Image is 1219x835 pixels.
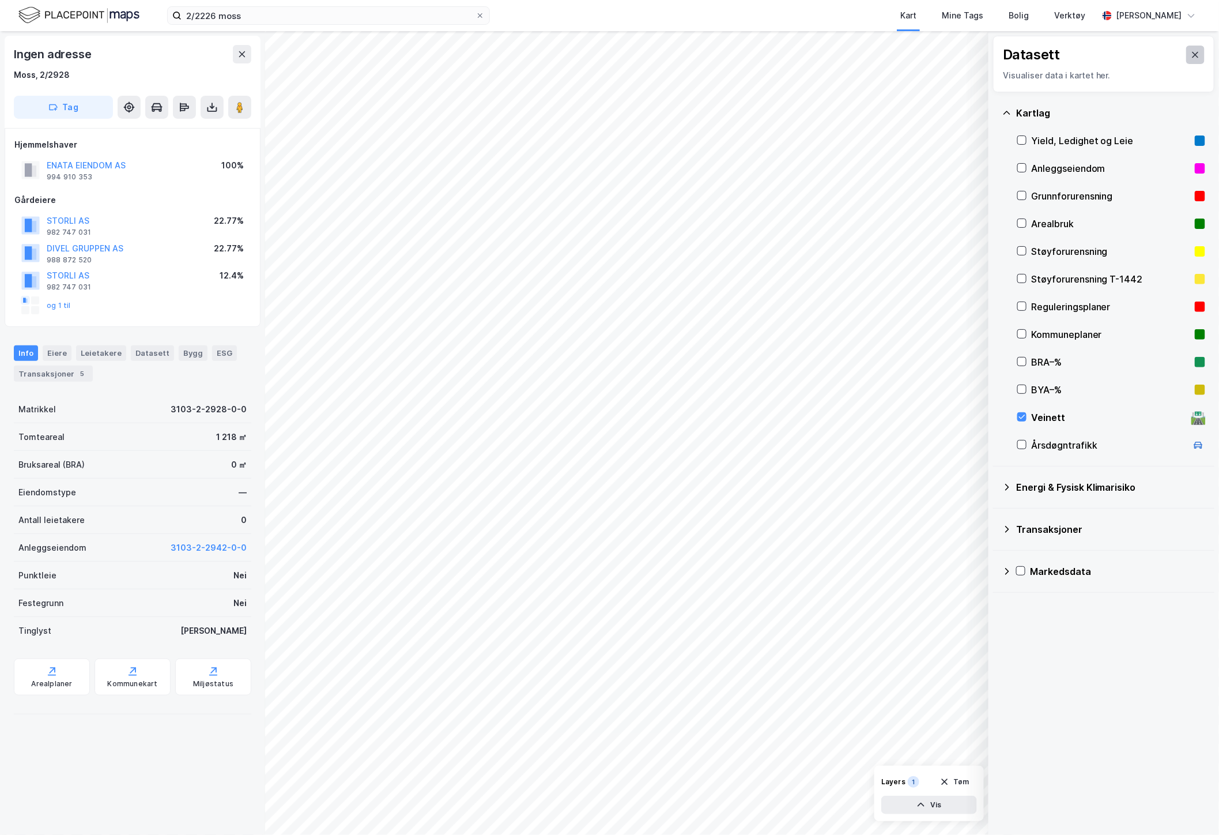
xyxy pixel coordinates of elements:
div: Kontrollprogram for chat [1161,780,1219,835]
input: Søk på adresse, matrikkel, gårdeiere, leietakere eller personer [182,7,475,24]
div: 0 ㎡ [231,458,247,472]
div: Anleggseiendom [1031,161,1190,175]
div: Miljøstatus [193,679,233,689]
div: 988 872 520 [47,255,92,265]
div: 0 [241,513,247,527]
div: 100% [221,159,244,172]
div: Festegrunn [18,596,63,610]
div: Moss, 2/2928 [14,68,70,82]
div: Matrikkel [18,403,56,416]
div: Mine Tags [942,9,983,22]
div: Datasett [131,345,174,360]
div: Nei [233,569,247,582]
div: Hjemmelshaver [14,138,251,152]
div: ESG [212,345,237,360]
div: Antall leietakere [18,513,85,527]
div: Transaksjoner [14,366,93,382]
div: Visualiser data i kartet her. [1003,69,1205,82]
div: Bruksareal (BRA) [18,458,85,472]
div: Grunnforurensning [1031,189,1190,203]
div: 🛣️ [1191,410,1206,425]
div: Anleggseiendom [18,541,86,555]
div: Bygg [179,345,207,360]
div: Leietakere [76,345,126,360]
div: Energi & Fysisk Klimarisiko [1016,480,1205,494]
div: Transaksjoner [1016,522,1205,536]
div: 12.4% [220,269,244,283]
div: Kommuneplaner [1031,328,1190,341]
div: [PERSON_NAME] [180,624,247,638]
button: Tøm [933,773,977,791]
button: Tag [14,96,113,119]
div: Tinglyst [18,624,51,638]
div: 22.77% [214,242,244,255]
div: 982 747 031 [47,283,91,292]
div: Eiere [43,345,71,360]
div: Støyforurensning T-1442 [1031,272,1190,286]
div: Kartlag [1016,106,1205,120]
div: Info [14,345,38,360]
div: 994 910 353 [47,172,92,182]
div: Eiendomstype [18,486,76,499]
div: [PERSON_NAME] [1116,9,1182,22]
div: — [239,486,247,499]
div: Layers [881,777,905,787]
div: 3103-2-2928-0-0 [171,403,247,416]
div: Markedsdata [1030,565,1205,578]
div: Yield, Ledighet og Leie [1031,134,1190,148]
div: Veinett [1031,411,1187,424]
div: Årsdøgntrafikk [1031,438,1187,452]
img: logo.f888ab2527a4732fd821a326f86c7f29.svg [18,5,139,25]
div: 1 218 ㎡ [216,430,247,444]
div: Støyforurensning [1031,245,1190,258]
div: Arealbruk [1031,217,1190,231]
div: Nei [233,596,247,610]
div: Ingen adresse [14,45,93,63]
div: Kart [900,9,916,22]
div: Tomteareal [18,430,65,444]
div: Arealplaner [31,679,72,689]
div: 982 747 031 [47,228,91,237]
div: 22.77% [214,214,244,228]
div: 1 [908,776,919,788]
div: Datasett [1003,46,1060,64]
div: Punktleie [18,569,56,582]
div: BRA–% [1031,355,1190,369]
div: Kommunekart [107,679,157,689]
div: 5 [77,368,88,379]
div: Reguleringsplaner [1031,300,1190,314]
button: 3103-2-2942-0-0 [171,541,247,555]
div: BYA–% [1031,383,1190,397]
div: Verktøy [1054,9,1085,22]
div: Bolig [1009,9,1029,22]
div: Gårdeiere [14,193,251,207]
button: Vis [881,796,977,814]
iframe: Chat Widget [1161,780,1219,835]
